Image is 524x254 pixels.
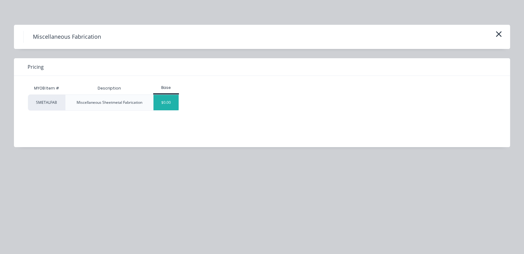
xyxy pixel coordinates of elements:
[153,85,179,90] div: Base
[28,63,44,71] span: Pricing
[153,95,179,110] div: $0.00
[23,31,110,43] h4: Miscellaneous Fabrication
[93,81,126,96] div: Description
[77,100,142,105] div: Miscellaneous Sheetmetal Fabrication
[28,94,65,111] div: SMETALFAB
[28,82,65,94] div: MYOB Item #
